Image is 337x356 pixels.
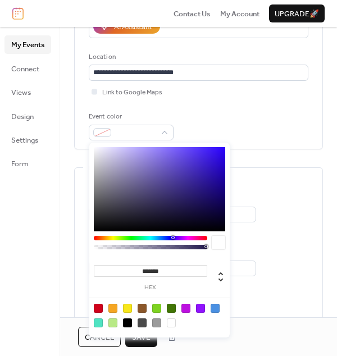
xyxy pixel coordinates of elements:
[138,318,147,327] div: #4A4A4A
[11,135,38,146] span: Settings
[152,304,161,313] div: #7ED321
[167,304,176,313] div: #417505
[123,318,132,327] div: #000000
[4,107,51,125] a: Design
[94,285,207,291] label: hex
[78,327,121,347] button: Cancel
[93,19,160,34] button: AI Assistant
[196,304,205,313] div: #9013FE
[138,304,147,313] div: #8B572A
[220,8,259,19] a: My Account
[123,304,132,313] div: #F8E71C
[4,131,51,149] a: Settings
[174,8,211,19] a: Contact Us
[11,158,29,170] span: Form
[11,39,44,51] span: My Events
[174,8,211,20] span: Contact Us
[102,87,162,98] span: Link to Google Maps
[220,8,259,20] span: My Account
[89,111,171,122] div: Event color
[132,332,151,343] span: Save
[211,304,220,313] div: #4A90E2
[167,318,176,327] div: #FFFFFF
[94,318,103,327] div: #50E3C2
[269,4,325,22] button: Upgrade🚀
[275,8,319,20] span: Upgrade 🚀
[4,60,51,77] a: Connect
[85,332,114,343] span: Cancel
[4,35,51,53] a: My Events
[11,63,39,75] span: Connect
[181,304,190,313] div: #BD10E0
[152,318,161,327] div: #9B9B9B
[108,318,117,327] div: #B8E986
[4,83,51,101] a: Views
[4,154,51,172] a: Form
[11,111,34,122] span: Design
[89,52,306,63] div: Location
[11,87,31,98] span: Views
[94,304,103,313] div: #D0021B
[114,21,152,33] div: AI Assistant
[12,7,24,20] img: logo
[108,304,117,313] div: #F5A623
